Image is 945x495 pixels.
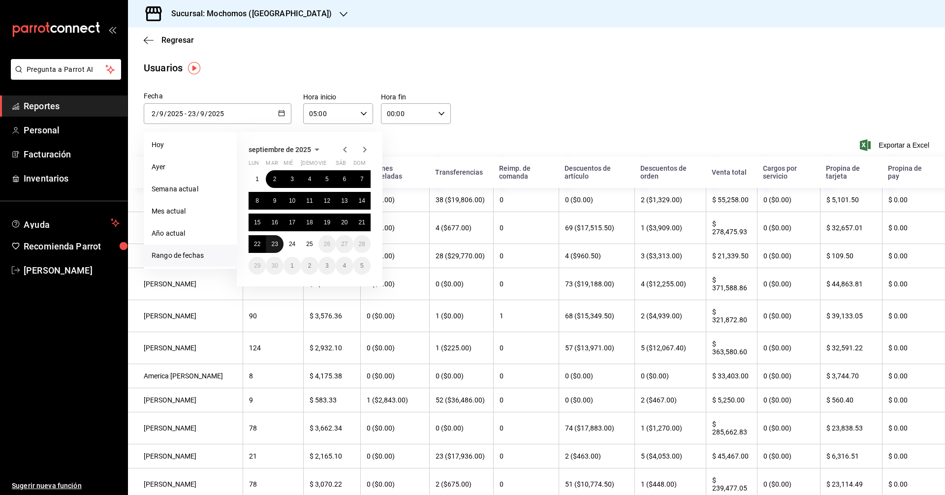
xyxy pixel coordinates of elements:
th: [PERSON_NAME] [128,388,243,412]
th: 0 ($0.00) [360,364,429,388]
abbr: 29 de septiembre de 2025 [254,262,260,269]
th: 0 [493,412,559,444]
th: [PERSON_NAME] [128,268,243,300]
th: $ 23,838.53 [820,412,882,444]
abbr: 10 de septiembre de 2025 [289,197,295,204]
th: $ 55,258.00 [706,188,757,212]
button: 20 de septiembre de 2025 [336,214,353,231]
th: 1 ($1,270.00) [634,412,706,444]
li: Mes actual [144,200,237,222]
button: 2 de octubre de 2025 [301,257,318,275]
th: 28 ($29,770.00) [429,244,493,268]
th: $ 32,657.01 [820,212,882,244]
th: 0 ($0.00) [757,188,820,212]
abbr: 5 de septiembre de 2025 [325,176,329,183]
abbr: 2 de septiembre de 2025 [273,176,277,183]
th: 2 ($467.00) [634,388,706,412]
button: 2 de septiembre de 2025 [266,170,283,188]
button: 27 de septiembre de 2025 [336,235,353,253]
th: $ 0.00 [882,412,945,444]
th: 0 ($0.00) [634,364,706,388]
input: Month [159,110,164,118]
div: Fecha [144,91,291,101]
th: 2 ($1,329.00) [634,188,706,212]
button: 24 de septiembre de 2025 [283,235,301,253]
abbr: 15 de septiembre de 2025 [254,219,260,226]
button: 13 de septiembre de 2025 [336,192,353,210]
th: 73 ($19,188.00) [559,268,634,300]
button: 18 de septiembre de 2025 [301,214,318,231]
input: Year [167,110,184,118]
button: 9 de septiembre de 2025 [266,192,283,210]
abbr: 11 de septiembre de 2025 [306,197,313,204]
button: Pregunta a Parrot AI [11,59,121,80]
th: Descuentos de orden [634,156,706,188]
button: 6 de septiembre de 2025 [336,170,353,188]
span: Facturación [24,148,120,161]
th: Descuentos de artículo [559,156,634,188]
abbr: lunes [249,160,259,170]
span: Reportes [24,99,120,113]
button: 1 de octubre de 2025 [283,257,301,275]
th: 0 ($0.00) [757,444,820,468]
button: 3 de septiembre de 2025 [283,170,301,188]
div: Usuarios [144,61,183,75]
abbr: 24 de septiembre de 2025 [289,241,295,247]
img: Tooltip marker [188,62,200,74]
th: $ 0.00 [882,300,945,332]
th: $ 4,175.38 [303,364,360,388]
button: 4 de septiembre de 2025 [301,170,318,188]
th: 3 ($3,313.00) [634,244,706,268]
th: [PERSON_NAME] [128,300,243,332]
th: $ 363,580.60 [706,332,757,364]
abbr: 30 de septiembre de 2025 [271,262,278,269]
span: Regresar [161,35,194,45]
abbr: 14 de septiembre de 2025 [359,197,365,204]
span: - [185,110,187,118]
th: 1 ($225.00) [429,332,493,364]
abbr: 6 de septiembre de 2025 [343,176,346,183]
abbr: 1 de octubre de 2025 [290,262,294,269]
th: 0 [493,364,559,388]
span: Pregunta a Parrot AI [27,64,106,75]
h3: Sucursal: Mochomos ([GEOGRAPHIC_DATA]) [163,8,332,20]
th: 9 [243,388,303,412]
abbr: 3 de octubre de 2025 [325,262,329,269]
abbr: 3 de septiembre de 2025 [290,176,294,183]
abbr: 23 de septiembre de 2025 [271,241,278,247]
button: 23 de septiembre de 2025 [266,235,283,253]
abbr: 8 de septiembre de 2025 [255,197,259,204]
button: 19 de septiembre de 2025 [318,214,336,231]
button: 7 de septiembre de 2025 [353,170,371,188]
li: Rango de fechas [144,245,237,267]
th: Cargos por servicio [757,156,820,188]
abbr: 13 de septiembre de 2025 [341,197,347,204]
th: $ 3,744.70 [820,364,882,388]
th: 52 ($36,486.00) [429,388,493,412]
th: $ 32,591.22 [820,332,882,364]
th: 68 ($15,349.50) [559,300,634,332]
button: 8 de septiembre de 2025 [249,192,266,210]
abbr: 12 de septiembre de 2025 [324,197,330,204]
th: 0 ($0.00) [559,364,634,388]
abbr: 4 de septiembre de 2025 [308,176,312,183]
th: 0 [493,268,559,300]
th: 1 ($0.00) [429,300,493,332]
button: 25 de septiembre de 2025 [301,235,318,253]
abbr: 17 de septiembre de 2025 [289,219,295,226]
th: $ 0.00 [882,388,945,412]
th: Propina de pay [882,156,945,188]
button: 17 de septiembre de 2025 [283,214,301,231]
button: Exportar a Excel [862,139,929,151]
button: 14 de septiembre de 2025 [353,192,371,210]
th: America [PERSON_NAME] [128,364,243,388]
th: 0 ($0.00) [757,212,820,244]
th: $ 560.40 [820,388,882,412]
th: 0 ($0.00) [757,412,820,444]
th: $ 2,165.10 [303,444,360,468]
th: Nombre [128,156,243,188]
button: 11 de septiembre de 2025 [301,192,318,210]
th: 0 ($0.00) [757,300,820,332]
button: 10 de septiembre de 2025 [283,192,301,210]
